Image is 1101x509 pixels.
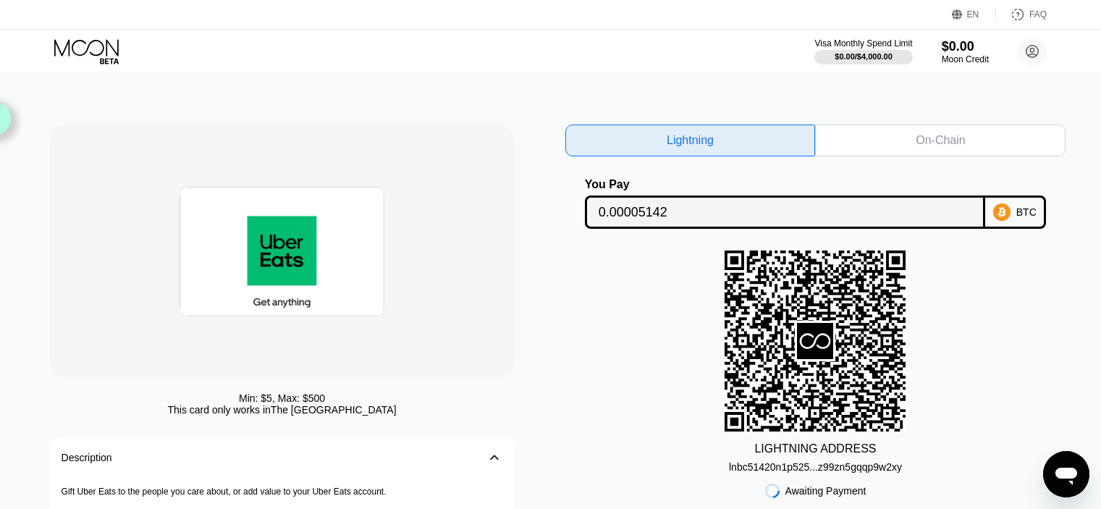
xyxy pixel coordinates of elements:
[1016,206,1037,218] div: BTC
[565,178,1066,229] div: You PayBTC
[967,9,979,20] div: EN
[754,442,876,455] div: LIGHTNING ADDRESS
[814,38,912,49] div: Visa Monthly Spend Limit
[815,125,1066,156] div: On-Chain
[729,461,902,473] div: lnbc51420n1p525...z99zn5gqqp9w2xy
[814,38,912,64] div: Visa Monthly Spend Limit$0.00/$4,000.00
[1043,451,1089,497] iframe: Button to launch messaging window
[952,7,996,22] div: EN
[239,392,325,404] div: Min: $ 5 , Max: $ 500
[942,39,989,64] div: $0.00Moon Credit
[486,449,503,466] div: 󰅀
[585,178,986,191] div: You Pay
[916,133,965,148] div: On-Chain
[729,455,902,473] div: lnbc51420n1p525...z99zn5gqqp9w2xy
[942,39,989,54] div: $0.00
[62,452,112,463] div: Description
[996,7,1047,22] div: FAQ
[565,125,816,156] div: Lightning
[667,133,714,148] div: Lightning
[942,54,989,64] div: Moon Credit
[1029,9,1047,20] div: FAQ
[835,52,893,61] div: $0.00 / $4,000.00
[785,485,866,497] div: Awaiting Payment
[167,404,396,416] div: This card only works in The [GEOGRAPHIC_DATA]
